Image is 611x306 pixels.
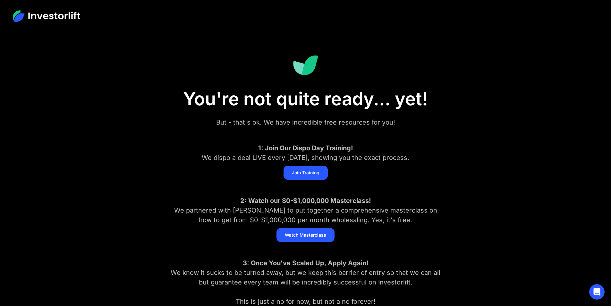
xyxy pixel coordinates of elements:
a: Join Training [284,166,328,180]
strong: 3: Once You've Scaled Up, Apply Again! [243,259,369,267]
strong: 1: Join Our Dispo Day Training! [258,144,353,152]
div: We dispo a deal LIVE every [DATE], showing you the exact process. [168,143,444,162]
strong: 2: Watch our $0-$1,000,000 Masterclass! [240,197,371,205]
img: Investorlift Dashboard [293,55,318,75]
div: But - that's ok. We have incredible free resources for you! [168,118,444,127]
h1: You're not quite ready... yet! [145,88,466,110]
div: We partnered with [PERSON_NAME] to put together a comprehensive masterclass on how to get from $0... [168,196,444,225]
a: Watch Masterclass [276,228,335,242]
div: Open Intercom Messenger [589,284,605,300]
